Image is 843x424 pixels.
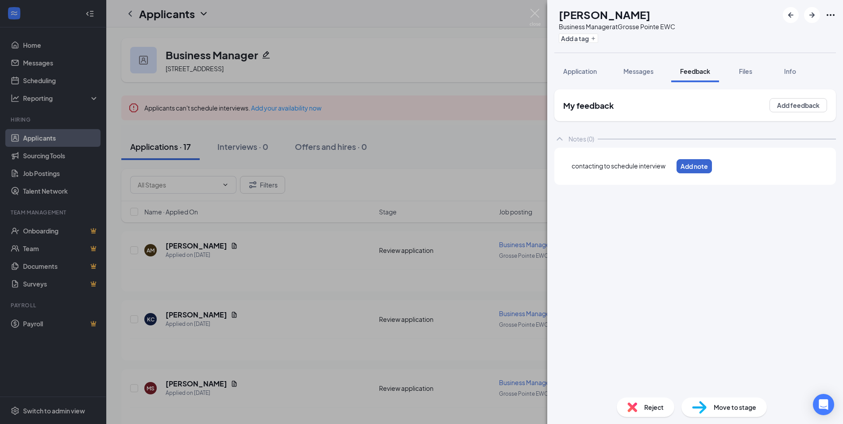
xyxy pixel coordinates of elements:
span: Files [739,67,752,75]
h1: [PERSON_NAME] [559,7,650,22]
svg: ArrowLeftNew [785,10,796,20]
button: PlusAdd a tag [559,34,598,43]
button: ArrowLeftNew [783,7,799,23]
span: Feedback [680,67,710,75]
span: contacting to schedule interview [572,162,665,170]
svg: ChevronUp [554,134,565,144]
button: ArrowRight [804,7,820,23]
svg: Ellipses [825,10,836,20]
button: Add note [677,159,712,173]
span: Reject [644,402,664,412]
div: Open Intercom Messenger [813,394,834,415]
span: Move to stage [714,402,756,412]
button: Add feedback [770,98,827,112]
h2: My feedback [563,100,614,111]
svg: Plus [591,36,596,41]
div: Notes (0) [568,134,594,143]
span: Info [784,67,796,75]
div: Business Manager at Grosse Pointe EWC [559,22,675,31]
span: Application [563,67,597,75]
svg: ArrowRight [807,10,817,20]
span: Messages [623,67,654,75]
